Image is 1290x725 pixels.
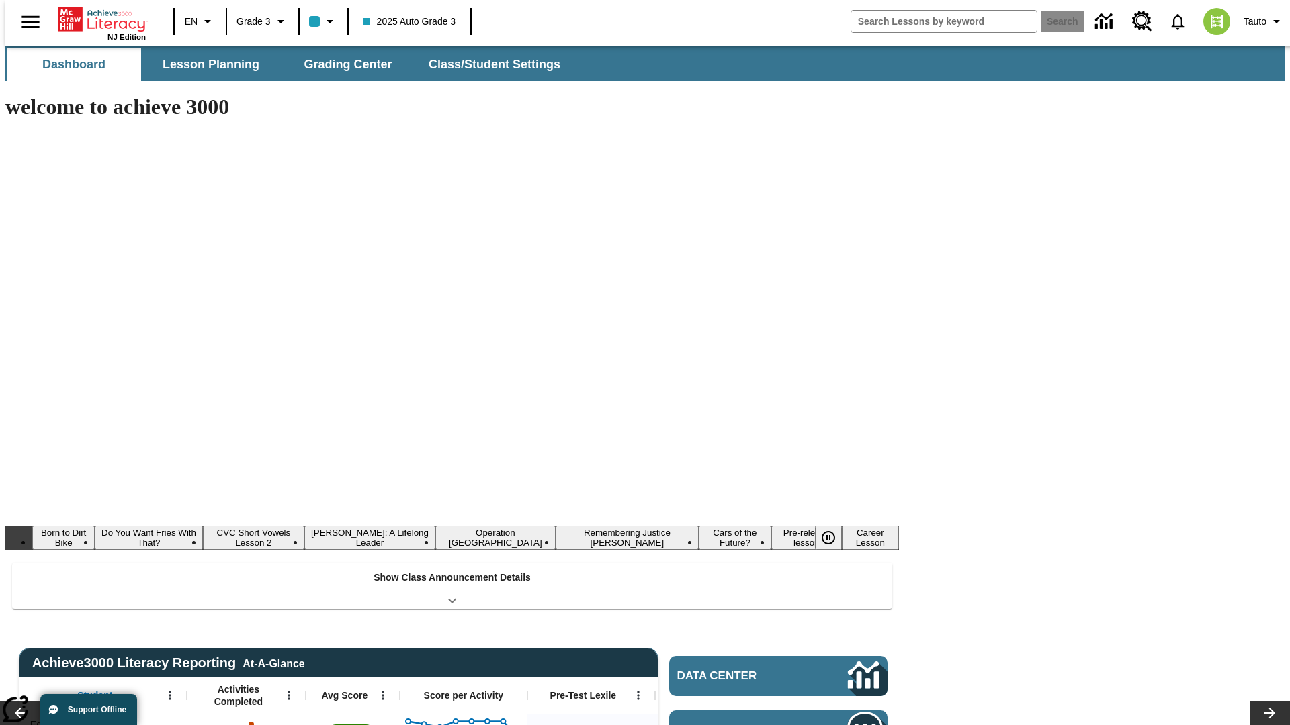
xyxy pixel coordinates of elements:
[12,563,892,609] div: Show Class Announcement Details
[424,689,504,702] span: Score per Activity
[373,685,393,706] button: Open Menu
[842,526,899,550] button: Slide 9 Career Lesson
[203,526,304,550] button: Slide 3 CVC Short Vowels Lesson 2
[68,705,126,714] span: Support Offline
[194,683,283,708] span: Activities Completed
[669,656,888,696] a: Data Center
[374,571,531,585] p: Show Class Announcement Details
[32,655,305,671] span: Achieve3000 Literacy Reporting
[243,655,304,670] div: At-A-Glance
[236,15,271,29] span: Grade 3
[5,48,572,81] div: SubNavbar
[815,526,855,550] div: Pause
[699,526,771,550] button: Slide 7 Cars of the Future?
[1203,8,1230,35] img: avatar image
[815,526,842,550] button: Pause
[7,48,141,81] button: Dashboard
[304,9,343,34] button: Class color is light blue. Change class color
[1087,3,1124,40] a: Data Center
[185,15,198,29] span: EN
[1160,4,1195,39] a: Notifications
[628,685,648,706] button: Open Menu
[550,689,617,702] span: Pre-Test Lexile
[321,689,368,702] span: Avg Score
[851,11,1037,32] input: search field
[107,33,146,41] span: NJ Edition
[32,526,95,550] button: Slide 1 Born to Dirt Bike
[279,685,299,706] button: Open Menu
[435,526,556,550] button: Slide 5 Operation London Bridge
[160,685,180,706] button: Open Menu
[281,48,415,81] button: Grading Center
[40,694,137,725] button: Support Offline
[58,5,146,41] div: Home
[144,48,278,81] button: Lesson Planning
[363,15,456,29] span: 2025 Auto Grade 3
[11,2,50,42] button: Open side menu
[5,95,899,119] h1: welcome to achieve 3000
[1244,15,1266,29] span: Tauto
[771,526,842,550] button: Slide 8 Pre-release lesson
[231,9,294,34] button: Grade: Grade 3, Select a grade
[556,526,699,550] button: Slide 6 Remembering Justice O'Connor
[77,689,112,702] span: Student
[1238,9,1290,34] button: Profile/Settings
[95,526,202,550] button: Slide 2 Do You Want Fries With That?
[5,46,1285,81] div: SubNavbar
[677,669,803,683] span: Data Center
[179,9,222,34] button: Language: EN, Select a language
[58,6,146,33] a: Home
[418,48,571,81] button: Class/Student Settings
[1124,3,1160,40] a: Resource Center, Will open in new tab
[1195,4,1238,39] button: Select a new avatar
[1250,701,1290,725] button: Lesson carousel, Next
[304,526,435,550] button: Slide 4 Dianne Feinstein: A Lifelong Leader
